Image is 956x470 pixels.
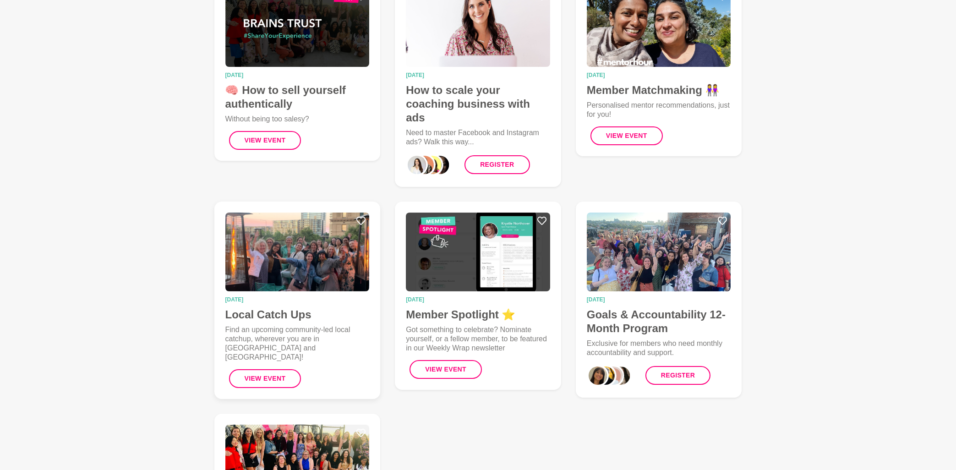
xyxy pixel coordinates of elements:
[645,366,710,385] a: Register
[225,213,370,291] img: Local Catch Ups
[406,154,428,176] div: 0_Janelle Kee-Sue
[229,369,301,388] button: View Event
[406,213,550,291] img: Member Spotlight ⭐
[587,72,731,78] time: [DATE]
[406,83,550,125] h4: How to scale your coaching business with ads
[229,131,301,150] button: View Event
[587,213,731,291] img: Goals & Accountability 12-Month Program
[587,297,731,302] time: [DATE]
[590,126,663,145] button: View Event
[406,325,550,353] p: Got something to celebrate? Nominate yourself, or a fellow member, to be featured in our Weekly W...
[421,154,443,176] div: 2_Roslyn Thompson
[587,101,731,119] p: Personalised mentor recommendations, just for you!
[225,297,370,302] time: [DATE]
[395,202,561,390] a: Member Spotlight ⭐[DATE]Member Spotlight ⭐Got something to celebrate? Nominate yourself, or a fel...
[406,308,550,322] h4: Member Spotlight ⭐
[587,83,731,97] h4: Member Matchmaking 👭
[225,325,370,362] p: Find an upcoming community-led local catchup, wherever you are in [GEOGRAPHIC_DATA] and [GEOGRAPH...
[602,365,624,387] div: 2_Gabby Verma
[225,115,370,124] p: Without being too salesy?
[225,308,370,322] h4: Local Catch Ups
[414,154,436,176] div: 1_Yulia
[464,155,530,174] a: Register
[406,72,550,78] time: [DATE]
[587,308,731,335] h4: Goals & Accountability 12-Month Program
[214,202,381,399] a: Local Catch Ups[DATE]Local Catch UpsFind an upcoming community-led local catchup, wherever you ar...
[406,128,550,147] p: Need to master Facebook and Instagram ads? Walk this way...
[576,202,742,398] a: Goals & Accountability 12-Month Program[DATE]Goals & Accountability 12-Month ProgramExclusive for...
[587,339,731,357] p: Exclusive for members who need monthly accountability and support.
[595,365,617,387] div: 1_Tam Jones
[610,365,632,387] div: 3_Christine Pietersz
[225,83,370,111] h4: 🧠 How to sell yourself authentically
[429,154,451,176] div: 3_Aanchal Khetarpal
[587,365,609,387] div: 0_April
[410,360,482,379] button: View Event
[406,297,550,302] time: [DATE]
[225,72,370,78] time: [DATE]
